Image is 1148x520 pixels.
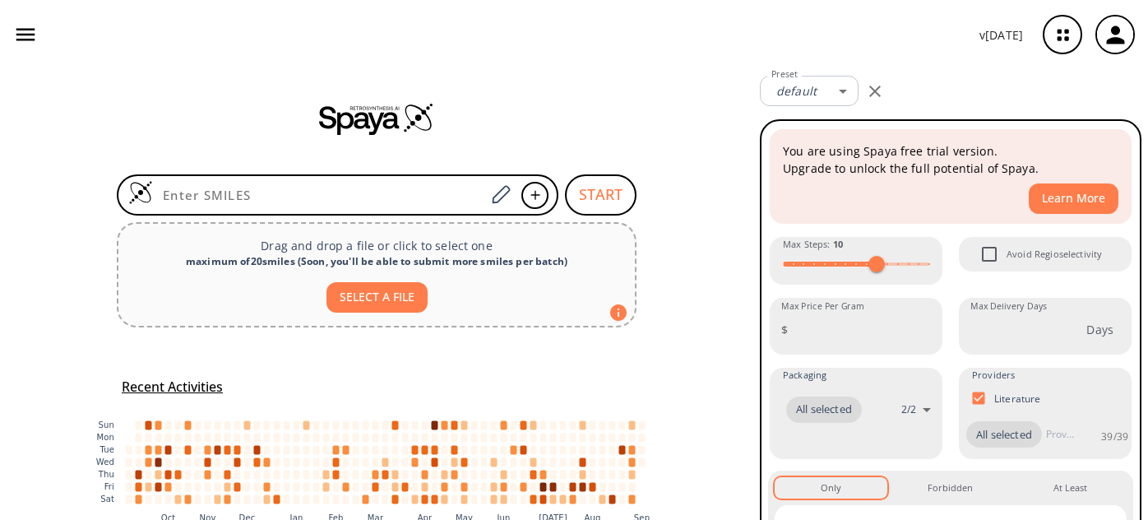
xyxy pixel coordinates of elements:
button: Only [775,477,887,499]
input: Enter SMILES [153,187,485,203]
span: All selected [786,402,862,418]
span: All selected [966,427,1042,443]
span: Max Steps : [783,237,843,252]
button: SELECT A FILE [326,282,428,313]
text: Sat [100,494,114,504]
button: Learn More [1029,183,1118,214]
label: Preset [771,68,798,81]
div: Forbidden [928,481,973,495]
span: Providers [972,368,1015,383]
span: Packaging [783,368,826,383]
p: 39 / 39 [1101,429,1128,443]
text: Tue [99,445,114,454]
strong: 10 [833,238,843,250]
text: Thu [98,470,114,479]
label: Max Delivery Days [970,300,1047,313]
p: Days [1086,321,1113,338]
span: Avoid Regioselectivity [1007,247,1102,262]
button: START [565,174,636,216]
button: Recent Activities [115,374,229,401]
div: At Least [1053,481,1087,495]
p: Drag and drop a file or click to select one [132,237,622,254]
text: Fri [104,482,114,491]
p: $ [781,321,788,338]
label: Max Price Per Gram [781,300,864,313]
div: maximum of 20 smiles ( Soon, you'll be able to submit more smiles per batch ) [132,254,622,269]
text: Mon [96,433,114,442]
text: Sun [99,420,114,429]
g: cell [126,420,646,504]
em: default [776,83,817,99]
img: Logo Spaya [128,180,153,205]
p: 2 / 2 [901,402,916,416]
p: Literature [994,392,1041,406]
h5: Recent Activities [122,378,223,396]
g: y-axis tick label [96,420,114,504]
button: At Least [1014,477,1127,499]
text: Wed [96,457,114,467]
button: Forbidden [894,477,1007,499]
div: Only [821,481,841,495]
span: Avoid Regioselectivity [972,237,1007,272]
input: Provider name [1042,421,1078,448]
img: Spaya logo [319,102,434,135]
p: v [DATE] [979,26,1023,44]
p: You are using Spaya free trial version. Upgrade to unlock the full potential of Spaya. [783,142,1118,177]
